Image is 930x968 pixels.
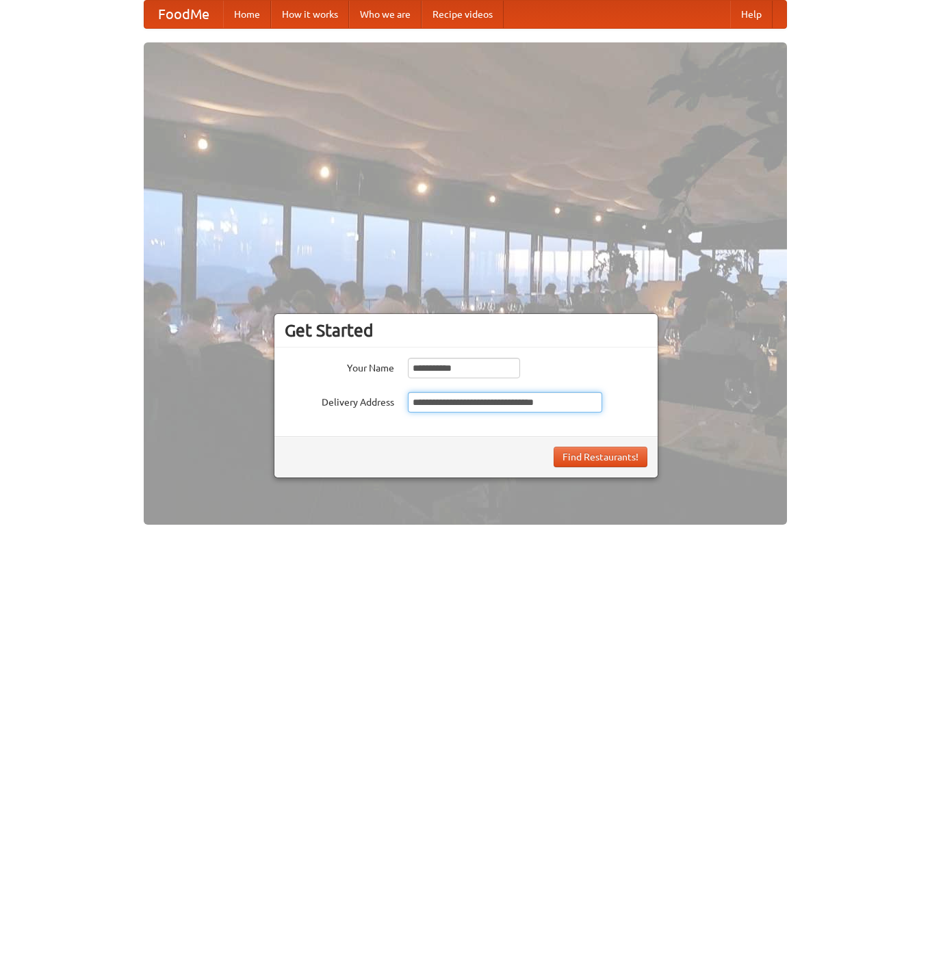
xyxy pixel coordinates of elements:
label: Your Name [285,358,394,375]
a: Who we are [349,1,422,28]
a: Help [730,1,773,28]
button: Find Restaurants! [554,447,647,467]
a: How it works [271,1,349,28]
a: FoodMe [144,1,223,28]
a: Home [223,1,271,28]
label: Delivery Address [285,392,394,409]
h3: Get Started [285,320,647,341]
a: Recipe videos [422,1,504,28]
